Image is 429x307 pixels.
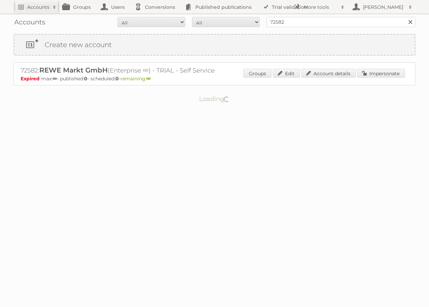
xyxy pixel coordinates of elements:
[357,69,405,78] a: Impersonate
[115,76,119,82] strong: 0
[361,4,405,11] h2: [PERSON_NAME]
[304,4,338,11] h2: More tools
[27,4,49,11] h2: Accounts
[121,76,151,82] span: remaining:
[21,76,41,82] span: Expired
[21,66,258,75] h2: 72582: (Enterprise ∞) - TRIAL - Self Service
[14,35,415,55] a: Create new account
[243,69,272,78] a: Groups
[301,69,356,78] a: Account details
[273,69,300,78] a: Edit
[178,92,251,106] p: Loading
[39,66,108,74] span: REWE Markt GmbH
[52,76,57,82] strong: ∞
[21,76,408,82] p: max: - published: - scheduled: -
[84,76,87,82] strong: 0
[146,76,151,82] strong: ∞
